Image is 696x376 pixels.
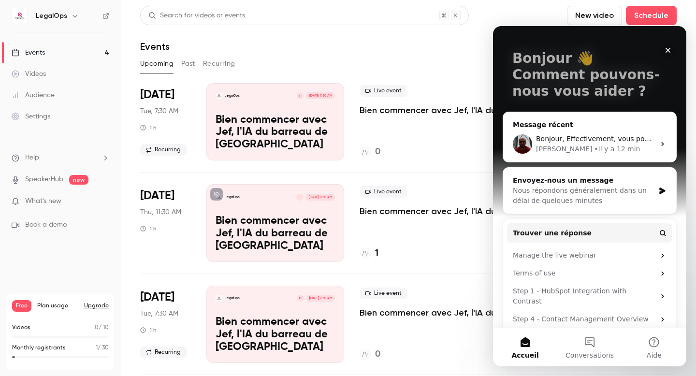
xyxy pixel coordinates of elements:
[493,26,686,366] iframe: Intercom live chat
[148,11,245,21] div: Search for videos or events
[154,326,169,333] span: Aide
[14,256,179,284] div: Step 1 - HubSpot Integration with Contrast
[25,174,63,185] a: SpeakerHub
[84,302,109,310] button: Upgrade
[296,193,304,201] div: F
[140,184,191,261] div: Oct 9 Thu, 11:30 AM (Europe/Luxembourg)
[140,286,191,363] div: Oct 14 Tue, 7:30 AM (Europe/Madrid)
[14,197,179,217] button: Trouver une réponse
[101,118,147,128] div: • Il y a 12 min
[306,295,334,302] span: [DATE] 7:30 AM
[225,93,240,98] p: LegalOps
[140,207,181,217] span: Thu, 11:30 AM
[43,118,99,128] div: [PERSON_NAME]
[375,247,378,260] h4: 1
[12,112,50,121] div: Settings
[140,225,157,232] div: 1 h
[360,247,378,260] a: 1
[140,83,191,160] div: Oct 7 Tue, 7:30 AM (Europe/Madrid)
[181,56,195,72] button: Past
[20,288,162,298] div: Step 4 - Contact Management Overview
[360,348,380,361] a: 0
[140,309,178,318] span: Tue, 7:30 AM
[305,194,334,201] span: [DATE] 11:30 AM
[140,188,174,203] span: [DATE]
[140,347,187,358] span: Recurring
[360,104,534,116] a: Bien commencer avec Jef, l'IA du barreau de [GEOGRAPHIC_DATA]
[206,184,344,261] a: Bien commencer avec Jef, l'IA du barreau de BruxellesLegalOpsF[DATE] 11:30 AMBien commencer avec ...
[225,195,240,200] p: LegalOps
[12,300,31,312] span: Free
[140,106,178,116] span: Tue, 7:30 AM
[216,295,222,302] img: Bien commencer avec Jef, l'IA du barreau de Bruxelles
[375,145,380,159] h4: 0
[20,242,162,252] div: Terms of use
[360,145,380,159] a: 0
[96,344,109,352] p: / 30
[140,56,174,72] button: Upcoming
[206,83,344,160] a: Bien commencer avec Jef, l'IA du barreau de BruxellesLegalOpsF[DATE] 7:30 AMBien commencer avec J...
[375,348,380,361] h4: 0
[10,141,184,188] div: Envoyez-nous un messageNous répondons généralement dans un délai de quelques minutes
[140,124,157,131] div: 1 h
[25,220,67,230] span: Book a demo
[140,41,170,52] h1: Events
[296,294,304,302] div: F
[12,344,66,352] p: Monthly registrants
[64,302,129,340] button: Conversations
[216,215,335,252] p: Bien commencer avec Jef, l'IA du barreau de [GEOGRAPHIC_DATA]
[14,238,179,256] div: Terms of use
[140,326,157,334] div: 1 h
[20,159,161,180] div: Nous répondons généralement dans un délai de quelques minutes
[95,325,99,331] span: 0
[360,288,407,299] span: Live event
[18,326,46,333] span: Accueil
[72,326,121,333] span: Conversations
[306,92,334,99] span: [DATE] 7:30 AM
[25,153,39,163] span: Help
[14,284,179,302] div: Step 4 - Contact Management Overview
[43,109,607,116] span: Bonjour, Effectivement, vous pouvez les renvoyer vers votre channel afin qu'ils aient accès à la ...
[12,8,28,24] img: LegalOps
[567,6,622,25] button: New video
[206,286,344,363] a: Bien commencer avec Jef, l'IA du barreau de BruxellesLegalOpsF[DATE] 7:30 AMBien commencer avec J...
[12,48,45,58] div: Events
[36,11,67,21] h6: LegalOps
[20,224,162,234] div: Manage the live webinar
[20,202,99,212] span: Trouver une réponse
[25,196,61,206] span: What's new
[626,6,677,25] button: Schedule
[360,205,534,217] a: Bien commencer avec Jef, l'IA du barreau de [GEOGRAPHIC_DATA]
[140,87,174,102] span: [DATE]
[360,186,407,198] span: Live event
[12,323,30,332] p: Videos
[140,144,187,156] span: Recurring
[203,56,235,72] button: Recurring
[216,114,335,151] p: Bien commencer avec Jef, l'IA du barreau de [GEOGRAPHIC_DATA]
[360,307,534,318] a: Bien commencer avec Jef, l'IA du barreau de [GEOGRAPHIC_DATA]
[12,153,109,163] li: help-dropdown-opener
[96,345,98,351] span: 1
[216,92,222,99] img: Bien commencer avec Jef, l'IA du barreau de Bruxelles
[12,90,55,100] div: Audience
[216,316,335,353] p: Bien commencer avec Jef, l'IA du barreau de [GEOGRAPHIC_DATA]
[69,175,88,185] span: new
[140,289,174,305] span: [DATE]
[14,220,179,238] div: Manage the live webinar
[20,149,161,159] div: Envoyez-nous un message
[95,323,109,332] p: / 10
[360,85,407,97] span: Live event
[166,15,184,33] div: Fermer
[225,296,240,301] p: LegalOps
[12,69,46,79] div: Videos
[129,302,193,340] button: Aide
[20,260,162,280] div: Step 1 - HubSpot Integration with Contrast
